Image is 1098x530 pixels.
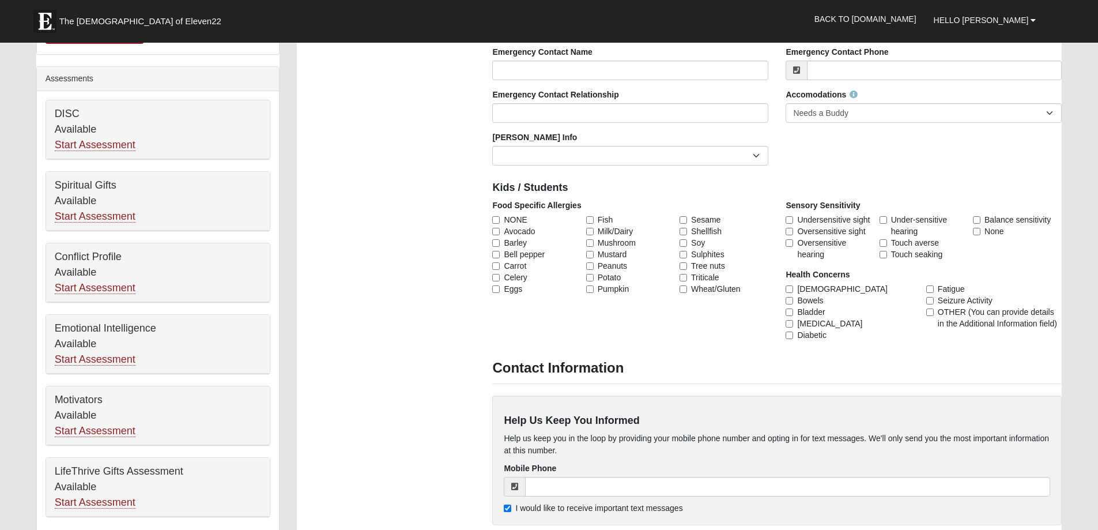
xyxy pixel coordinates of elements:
[786,269,850,280] label: Health Concerns
[786,200,860,211] label: Sensory Sensitivity
[515,503,682,513] span: I would like to receive important text messages
[598,272,621,283] span: Potato
[786,285,793,293] input: [DEMOGRAPHIC_DATA]
[598,214,613,225] span: Fish
[492,262,500,270] input: Carrot
[797,318,862,329] span: [MEDICAL_DATA]
[786,46,888,58] label: Emergency Contact Phone
[586,262,594,270] input: Peanuts
[938,306,1062,329] span: OTHER (You can provide details in the Additional Information field)
[880,239,887,247] input: Touch averse
[586,285,594,293] input: Pumpkin
[46,172,270,231] div: Spiritual Gifts Available
[797,283,888,295] span: [DEMOGRAPHIC_DATA]
[926,309,934,316] input: OTHER (You can provide details in the Additional Information field)
[55,282,135,294] a: Start Assessment
[492,131,577,143] label: [PERSON_NAME] Info
[786,228,793,235] input: Oversensitive sight
[691,214,720,225] span: Sesame
[46,315,270,374] div: Emotional Intelligence Available
[492,360,1062,377] h3: Contact Information
[797,214,870,225] span: Undersensitive sight
[797,237,874,260] span: Oversensitive hearing
[55,354,135,366] a: Start Assessment
[680,262,687,270] input: Tree nuts
[806,5,925,33] a: Back to [DOMAIN_NAME]
[797,329,827,341] span: Diabetic
[598,283,629,295] span: Pumpkin
[680,285,687,293] input: Wheat/Gluten
[504,249,545,260] span: Bell pepper
[938,283,965,295] span: Fatigue
[925,6,1045,35] a: Hello [PERSON_NAME]
[586,216,594,224] input: Fish
[586,274,594,281] input: Potato
[504,260,526,272] span: Carrot
[586,251,594,258] input: Mustard
[28,4,258,33] a: The [DEMOGRAPHIC_DATA] of Eleven22
[46,243,270,302] div: Conflict Profile Available
[786,89,858,100] label: Accomodations
[598,260,627,272] span: Peanuts
[492,200,581,211] label: Food Specific Allergies
[891,249,943,260] span: Touch seaking
[46,458,270,517] div: LifeThrive Gifts Assessment Available
[59,16,221,27] span: The [DEMOGRAPHIC_DATA] of Eleven22
[691,260,725,272] span: Tree nuts
[786,332,793,339] input: Diabetic
[680,274,687,281] input: Triticale
[504,415,1050,427] h4: Help Us Keep You Informed
[786,309,793,316] input: Bladder
[504,214,527,225] span: NONE
[492,285,500,293] input: Eggs
[492,182,1062,194] h4: Kids / Students
[55,211,135,223] a: Start Assessment
[504,225,535,237] span: Avocado
[691,237,705,249] span: Soy
[786,239,793,247] input: Oversensitive hearing
[797,225,865,237] span: Oversensitive sight
[691,249,725,260] span: Sulphites
[934,16,1029,25] span: Hello [PERSON_NAME]
[55,425,135,437] a: Start Assessment
[891,237,939,249] span: Touch averse
[586,239,594,247] input: Mushroom
[492,251,500,258] input: Bell pepper
[492,46,593,58] label: Emergency Contact Name
[504,272,527,283] span: Celery
[984,225,1003,237] span: None
[691,225,722,237] span: Shellfish
[55,497,135,509] a: Start Assessment
[46,100,270,159] div: DISC Available
[691,272,719,283] span: Triticale
[926,297,934,305] input: Seizure Activity
[926,285,934,293] input: Fatigue
[786,297,793,305] input: Bowels
[492,216,500,224] input: NONE
[691,283,741,295] span: Wheat/Gluten
[504,283,522,295] span: Eggs
[504,433,1050,457] p: Help us keep you in the loop by providing your mobile phone number and opting in for text message...
[598,225,633,237] span: Milk/Dairy
[46,386,270,445] div: Motivators Available
[55,139,135,151] a: Start Assessment
[973,228,980,235] input: None
[880,251,887,258] input: Touch seaking
[880,216,887,224] input: Under-sensitive hearing
[984,214,1051,225] span: Balance sensitivity
[680,216,687,224] input: Sesame
[680,239,687,247] input: Soy
[586,228,594,235] input: Milk/Dairy
[504,463,556,474] label: Mobile Phone
[786,320,793,328] input: [MEDICAL_DATA]
[504,237,527,249] span: Barley
[598,237,636,249] span: Mushroom
[598,249,627,260] span: Mustard
[891,214,968,237] span: Under-sensitive hearing
[492,228,500,235] input: Avocado
[37,67,279,91] div: Assessments
[33,10,56,33] img: Eleven22 logo
[973,216,980,224] input: Balance sensitivity
[786,216,793,224] input: Undersensitive sight
[492,274,500,281] input: Celery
